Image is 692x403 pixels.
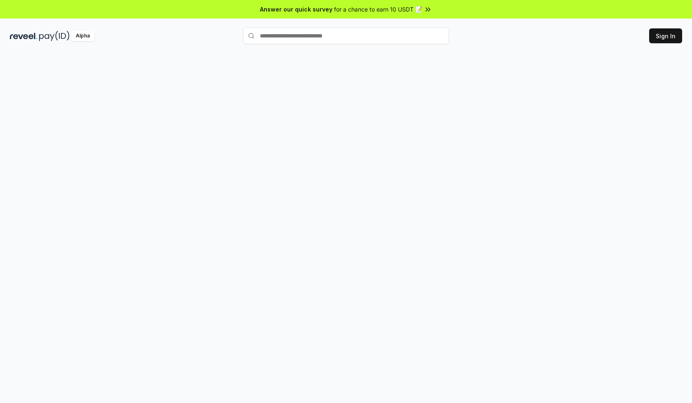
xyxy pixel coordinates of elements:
[39,31,70,41] img: pay_id
[334,5,422,14] span: for a chance to earn 10 USDT 📝
[10,31,37,41] img: reveel_dark
[260,5,332,14] span: Answer our quick survey
[71,31,94,41] div: Alpha
[649,28,682,43] button: Sign In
